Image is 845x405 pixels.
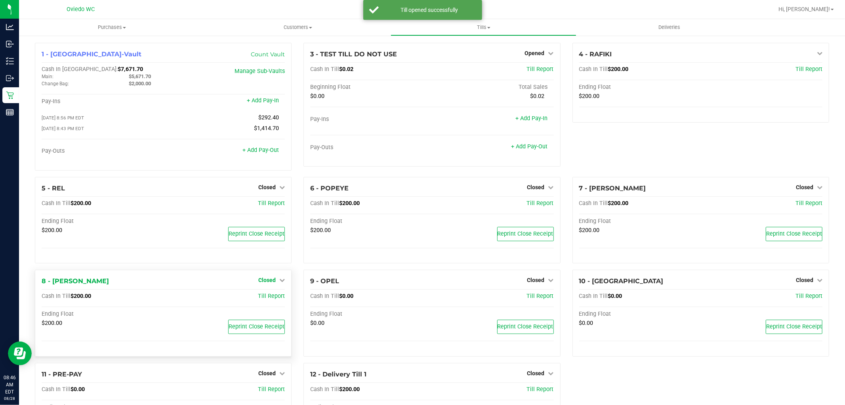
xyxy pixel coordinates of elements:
span: $200.00 [608,66,629,73]
button: Reprint Close Receipt [766,320,822,334]
inline-svg: Inventory [6,57,14,65]
span: Oviedo WC [67,6,95,13]
span: Closed [527,184,545,190]
span: $200.00 [608,200,629,207]
div: Till opened successfully [383,6,476,14]
div: Ending Float [579,311,701,318]
span: Closed [796,277,813,283]
span: $0.02 [530,93,545,100]
span: 3 - TEST TILL DO NOT USE [310,50,397,58]
span: Cash In Till [310,200,339,207]
span: $0.02 [339,66,353,73]
span: Reprint Close Receipt [498,230,553,237]
span: $200.00 [339,200,360,207]
span: Cash In Till [310,293,339,299]
span: 1 - [GEOGRAPHIC_DATA]-Vault [42,50,141,58]
a: + Add Pay-Out [242,147,279,154]
span: Change Bag: [42,81,69,86]
p: 08/28 [4,395,15,401]
div: Pay-Outs [42,148,163,155]
span: Cash In Till [42,200,71,207]
a: + Add Pay-Out [511,143,548,150]
span: Till Report [795,200,822,207]
div: Total Sales [432,84,553,91]
span: Hi, [PERSON_NAME]! [778,6,830,12]
div: Ending Float [579,218,701,225]
span: $0.00 [310,93,324,100]
div: Pay-Ins [310,116,432,123]
a: Tills [391,19,576,36]
span: Reprint Close Receipt [229,230,284,237]
span: 11 - PRE-PAY [42,370,82,378]
span: Cash In Till [42,293,71,299]
div: Beginning Float [310,84,432,91]
span: $2,000.00 [129,81,151,86]
span: [DATE] 8:43 PM EDT [42,126,84,131]
a: Customers [205,19,391,36]
div: Pay-Ins [42,98,163,105]
a: Manage Sub-Vaults [235,68,285,75]
p: 08:46 AM EDT [4,374,15,395]
span: Cash In Till [310,386,339,393]
span: $5,671.70 [129,73,151,79]
div: Ending Float [42,218,163,225]
a: Till Report [527,293,554,299]
a: Deliveries [576,19,762,36]
span: Cash In Till [579,200,608,207]
a: Till Report [527,200,554,207]
span: $200.00 [579,227,600,234]
span: 10 - [GEOGRAPHIC_DATA] [579,277,664,285]
span: $0.00 [579,320,593,326]
span: $200.00 [71,293,91,299]
span: $200.00 [42,320,62,326]
span: Till Report [795,293,822,299]
a: Purchases [19,19,205,36]
a: Till Report [258,386,285,393]
span: Deliveries [648,24,691,31]
button: Reprint Close Receipt [766,227,822,241]
button: Reprint Close Receipt [497,320,554,334]
span: $200.00 [310,227,331,234]
span: $0.00 [71,386,85,393]
span: Closed [258,184,276,190]
span: $7,671.70 [118,66,143,73]
span: $0.00 [608,293,622,299]
div: Ending Float [310,218,432,225]
button: Reprint Close Receipt [228,320,285,334]
span: $200.00 [579,93,600,100]
a: Till Report [258,293,285,299]
span: 12 - Delivery Till 1 [310,370,366,378]
div: Ending Float [42,311,163,318]
span: $292.40 [258,114,279,121]
span: Reprint Close Receipt [766,323,822,330]
a: + Add Pay-In [247,97,279,104]
span: Reprint Close Receipt [498,323,553,330]
span: [DATE] 8:56 PM EDT [42,115,84,121]
span: Purchases [19,24,205,31]
div: Ending Float [310,311,432,318]
span: Cash In [GEOGRAPHIC_DATA]: [42,66,118,73]
button: Reprint Close Receipt [228,227,285,241]
span: Tills [391,24,576,31]
inline-svg: Inbound [6,40,14,48]
span: $0.00 [310,320,324,326]
a: Till Report [258,200,285,207]
span: $1,414.70 [254,125,279,132]
span: Closed [796,184,813,190]
div: Ending Float [579,84,701,91]
span: Customers [205,24,390,31]
div: Pay-Outs [310,144,432,151]
span: Cash In Till [579,66,608,73]
a: Till Report [527,66,554,73]
span: Closed [527,277,545,283]
button: Reprint Close Receipt [497,227,554,241]
inline-svg: Reports [6,108,14,116]
a: Till Report [795,66,822,73]
span: 8 - [PERSON_NAME] [42,277,109,285]
span: Main: [42,74,53,79]
span: Cash In Till [310,66,339,73]
span: 7 - [PERSON_NAME] [579,184,646,192]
